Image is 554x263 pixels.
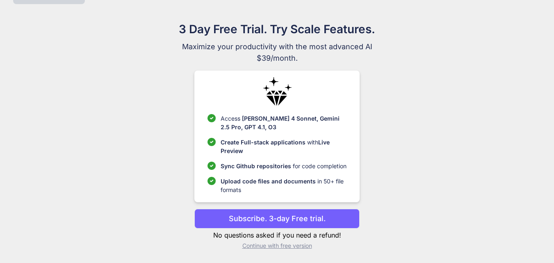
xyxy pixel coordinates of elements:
[207,114,216,122] img: checklist
[139,53,415,64] span: $39/month.
[207,162,216,170] img: checklist
[207,177,216,185] img: checklist
[221,139,307,146] span: Create Full-stack applications
[194,209,360,229] button: Subscribe. 3-day Free trial.
[221,162,347,170] p: for code completion
[139,41,415,53] span: Maximize your productivity with the most advanced AI
[194,242,360,250] p: Continue with free version
[221,177,347,194] p: in 50+ file formats
[229,213,326,224] p: Subscribe. 3-day Free trial.
[221,138,347,155] p: with
[194,230,360,240] p: No questions asked if you need a refund!
[139,21,415,38] h1: 3 Day Free Trial. Try Scale Features.
[221,162,291,169] span: Sync Github repositories
[207,138,216,146] img: checklist
[221,178,316,185] span: Upload code files and documents
[221,115,340,130] span: [PERSON_NAME] 4 Sonnet, Gemini 2.5 Pro, GPT 4.1, O3
[221,114,347,131] p: Access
